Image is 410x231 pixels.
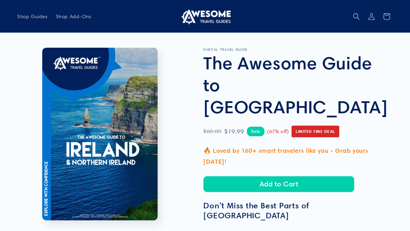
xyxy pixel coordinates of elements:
[56,13,91,20] span: Shop Add-Ons
[13,9,52,24] a: Shop Guides
[17,13,48,20] span: Shop Guides
[292,126,339,137] span: Limited Time Deal
[224,126,244,137] span: $19.99
[203,145,393,168] p: 🔥 Loved by 160+ smart travelers like you - Grab yours [DATE]!
[203,48,393,52] p: DIGITAL TRAVEL GUIDE
[267,127,289,136] span: (67% off)
[52,9,95,24] a: Shop Add-Ons
[203,201,393,221] h3: Don’t Miss the Best Parts of [GEOGRAPHIC_DATA]
[203,52,393,118] h1: The Awesome Guide to [GEOGRAPHIC_DATA]
[179,8,231,25] img: Awesome Travel Guides
[177,5,234,27] a: Awesome Travel Guides
[203,127,221,137] span: $60.00
[349,9,364,24] summary: Search
[247,127,264,136] span: Sale
[203,176,354,192] button: Add to Cart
